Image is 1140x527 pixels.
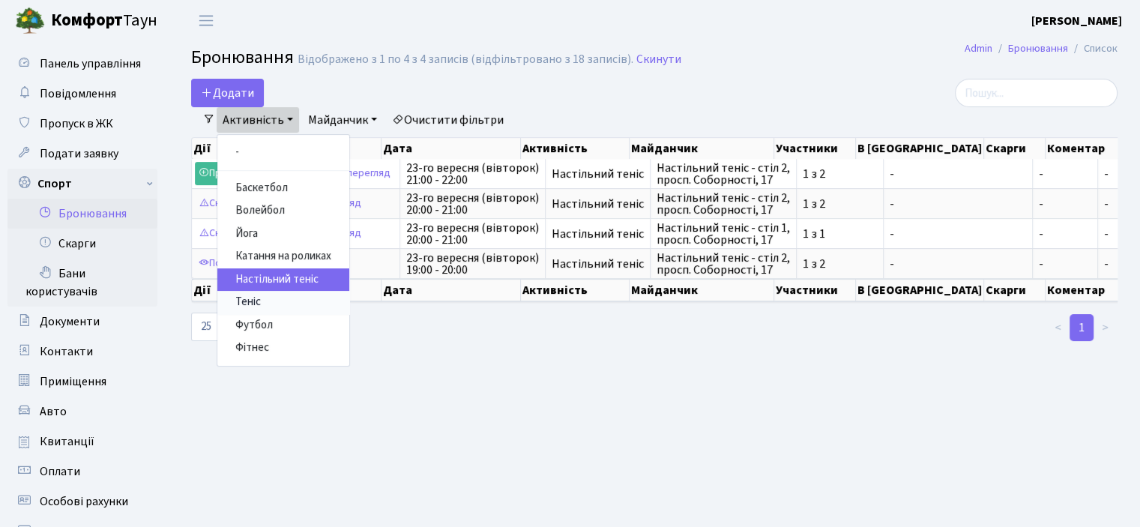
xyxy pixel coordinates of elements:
span: - [1039,168,1091,180]
div: Відображено з 1 по 4 з 4 записів (відфільтровано з 18 записів). [298,52,633,67]
a: Повідомлення [7,79,157,109]
button: Переключити навігацію [187,8,225,33]
a: Авто [7,397,157,427]
a: Приміщення [7,367,157,397]
span: Контакти [40,343,93,360]
span: Повідомлення [40,85,116,102]
span: - [890,258,1026,270]
span: - [890,228,1026,240]
span: - [1039,228,1091,240]
span: Настільний теніс [552,198,644,210]
span: Пропуск в ЖК [40,115,113,132]
a: Попередній перегляд [195,252,313,275]
span: 23-го вересня (вівторок) 20:00 - 21:00 [406,222,539,246]
th: Коментар [1046,138,1123,159]
li: Список [1068,40,1118,57]
span: Настільний теніс - стіл 2, просп. Соборності, 17 [657,252,790,276]
nav: breadcrumb [942,33,1140,64]
th: Дата [381,279,521,301]
span: Настільний теніс [552,258,644,270]
a: Бронювання [1008,40,1068,56]
th: Дата [381,138,521,159]
span: 1 з 2 [803,168,877,180]
span: 1 з 2 [803,258,877,270]
a: Оплати [7,457,157,487]
span: - [1104,196,1109,212]
th: В [GEOGRAPHIC_DATA] [856,279,984,301]
th: Дії [192,279,381,301]
button: Додати [191,79,264,107]
span: Приміщення [40,373,106,390]
select: записів на сторінці [191,313,235,341]
a: Фітнес [217,337,349,360]
a: Настільний теніс [217,268,349,292]
a: Документи [7,307,157,337]
a: Квитанції [7,427,157,457]
span: Подати заявку [40,145,118,162]
span: - [1039,198,1091,210]
a: 1 [1070,314,1094,341]
a: Скарга [195,192,244,215]
th: Участники [774,279,856,301]
a: Катання на роликах [217,245,349,268]
span: - [1104,226,1109,242]
label: записів на сторінці [191,313,343,341]
a: Приєднатися [195,162,274,185]
span: Таун [51,8,157,34]
a: Майданчик [302,107,383,133]
a: Особові рахунки [7,487,157,517]
a: Admin [965,40,992,56]
a: Теніс [217,291,349,314]
th: Активність [521,138,630,159]
a: Бани користувачів [7,259,157,307]
span: - [890,168,1026,180]
th: Дії [192,138,381,159]
span: Настільний теніс - стіл 2, просп. Соборності, 17 [657,192,790,216]
span: Настільний теніс - стіл 2, просп. Соборності, 17 [657,162,790,186]
a: Спорт [7,169,157,199]
span: 23-го вересня (вівторок) 21:00 - 22:00 [406,162,539,186]
span: 1 з 1 [803,228,877,240]
span: Панель управління [40,55,141,72]
input: Пошук... [955,79,1118,107]
a: Пропуск в ЖК [7,109,157,139]
th: Активність [521,279,630,301]
span: Квитанції [40,433,94,450]
a: Очистити фільтри [386,107,510,133]
a: Скарга [195,222,244,245]
b: [PERSON_NAME] [1031,13,1122,29]
a: Подати заявку [7,139,157,169]
a: - [217,141,349,164]
a: Волейбол [217,199,349,223]
a: Панель управління [7,49,157,79]
b: Комфорт [51,8,123,32]
span: Документи [40,313,100,330]
a: Скарги [7,229,157,259]
span: 23-го вересня (вівторок) 19:00 - 20:00 [406,252,539,276]
span: 1 з 2 [803,198,877,210]
span: - [1104,256,1109,272]
span: Настільний теніс [552,228,644,240]
span: Настільний теніс [552,168,644,180]
span: Настільний теніс - стіл 1, просп. Соборності, 17 [657,222,790,246]
span: Оплати [40,463,80,480]
th: Коментар [1046,279,1123,301]
span: 23-го вересня (вівторок) 20:00 - 21:00 [406,192,539,216]
a: Активність [217,107,299,133]
th: Майданчик [630,279,774,301]
a: Йога [217,223,349,246]
a: Контакти [7,337,157,367]
th: Майданчик [630,138,774,159]
span: Особові рахунки [40,493,128,510]
span: Бронювання [191,44,294,70]
th: Скарги [984,138,1046,159]
a: Баскетбол [217,177,349,200]
img: logo.png [15,6,45,36]
th: Участники [774,138,856,159]
a: Скинути [636,52,681,67]
th: В [GEOGRAPHIC_DATA] [856,138,984,159]
span: Авто [40,403,67,420]
span: - [890,198,1026,210]
span: - [1039,258,1091,270]
a: Бронювання [7,199,157,229]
